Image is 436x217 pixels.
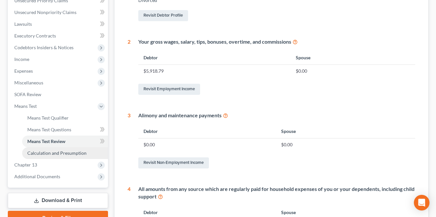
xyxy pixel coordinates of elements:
a: Revisit Debtor Profile [138,10,188,21]
span: Means Test [14,103,37,109]
th: Spouse [276,124,415,138]
td: $0.00 [138,138,276,151]
a: Means Test Questions [22,124,108,136]
span: Expenses [14,68,33,74]
td: $0.00 [276,138,415,151]
div: All amounts from any source which are regularly paid for household expenses of you or your depend... [138,185,415,200]
span: Means Test Review [27,138,65,144]
a: Calculation and Presumption [22,147,108,159]
span: Miscellaneous [14,80,43,85]
th: Spouse [291,51,415,65]
span: Income [14,56,29,62]
div: 2 [128,38,130,96]
th: Debtor [138,51,291,65]
a: Lawsuits [9,18,108,30]
span: Chapter 13 [14,162,37,167]
a: Unsecured Nonpriority Claims [9,7,108,18]
a: Executory Contracts [9,30,108,42]
a: Means Test Review [22,136,108,147]
span: Unsecured Nonpriority Claims [14,9,76,15]
span: Additional Documents [14,174,60,179]
div: Alimony and maintenance payments [138,112,415,119]
span: Calculation and Presumption [27,150,87,156]
span: Lawsuits [14,21,32,27]
a: Revisit Non-Employment Income [138,157,209,168]
span: Means Test Questions [27,127,71,132]
span: Codebtors Insiders & Notices [14,45,74,50]
span: SOFA Review [14,92,41,97]
span: Executory Contracts [14,33,56,38]
td: $0.00 [291,65,415,77]
div: 3 [128,112,130,170]
a: Revisit Employment Income [138,84,200,95]
div: Your gross wages, salary, tips, bonuses, overtime, and commissions [138,38,415,46]
a: Download & Print [8,193,108,208]
a: SOFA Review [9,89,108,100]
th: Debtor [138,124,276,138]
span: Means Test Qualifier [27,115,69,121]
a: Means Test Qualifier [22,112,108,124]
div: Open Intercom Messenger [414,195,429,210]
td: $5,918.79 [138,65,291,77]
